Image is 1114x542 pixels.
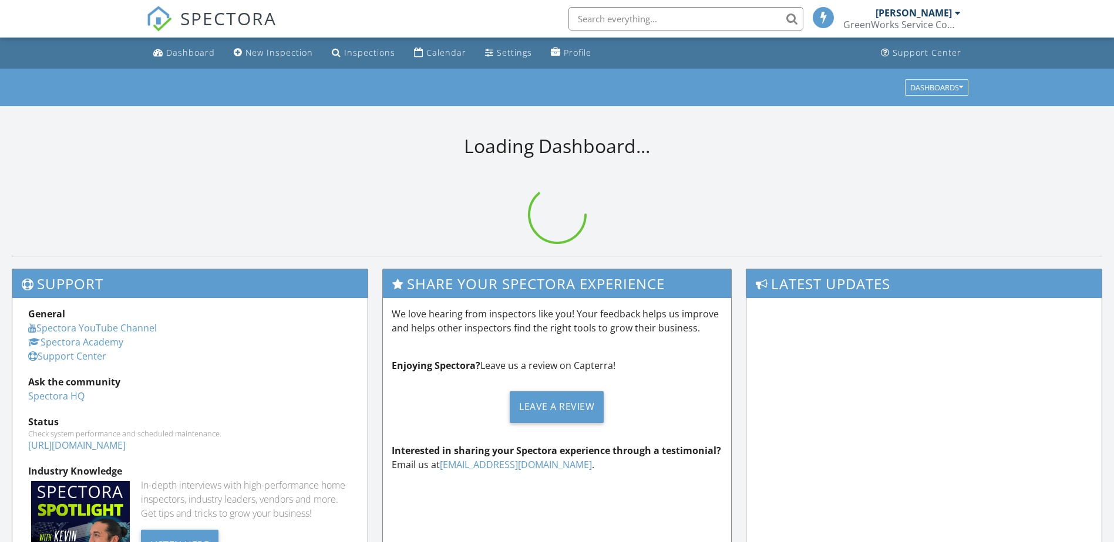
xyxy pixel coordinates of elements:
a: Inspections [327,42,400,64]
a: Leave a Review [392,382,722,432]
div: Ask the community [28,375,352,389]
a: Calendar [409,42,471,64]
h3: Support [12,269,368,298]
a: Profile [546,42,596,64]
div: Support Center [893,47,961,58]
button: Dashboards [905,79,968,96]
div: New Inspection [245,47,313,58]
strong: Interested in sharing your Spectora experience through a testimonial? [392,444,721,457]
a: Settings [480,42,537,64]
input: Search everything... [568,7,803,31]
div: Dashboards [910,83,963,92]
p: Email us at . [392,443,722,472]
div: Dashboard [166,47,215,58]
a: SPECTORA [146,16,277,40]
h3: Share Your Spectora Experience [383,269,731,298]
strong: General [28,307,65,320]
div: [PERSON_NAME] [876,7,952,19]
a: Spectora Academy [28,336,123,348]
a: Spectora YouTube Channel [28,321,157,334]
p: Leave us a review on Capterra! [392,358,722,372]
a: Support Center [28,350,106,363]
img: The Best Home Inspection Software - Spectora [146,6,172,32]
a: Dashboard [149,42,220,64]
a: Support Center [876,42,966,64]
div: In-depth interviews with high-performance home inspectors, industry leaders, vendors and more. Ge... [141,478,352,520]
div: GreenWorks Service Company [843,19,961,31]
div: Leave a Review [510,391,604,423]
a: [URL][DOMAIN_NAME] [28,439,126,452]
strong: Enjoying Spectora? [392,359,480,372]
div: Inspections [344,47,395,58]
h3: Latest Updates [746,269,1102,298]
a: New Inspection [229,42,318,64]
span: SPECTORA [180,6,277,31]
p: We love hearing from inspectors like you! Your feedback helps us improve and helps other inspecto... [392,307,722,335]
div: Check system performance and scheduled maintenance. [28,429,352,438]
div: Calendar [426,47,466,58]
div: Profile [564,47,591,58]
a: [EMAIL_ADDRESS][DOMAIN_NAME] [440,458,592,471]
div: Status [28,415,352,429]
div: Settings [497,47,532,58]
div: Industry Knowledge [28,464,352,478]
a: Spectora HQ [28,389,85,402]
